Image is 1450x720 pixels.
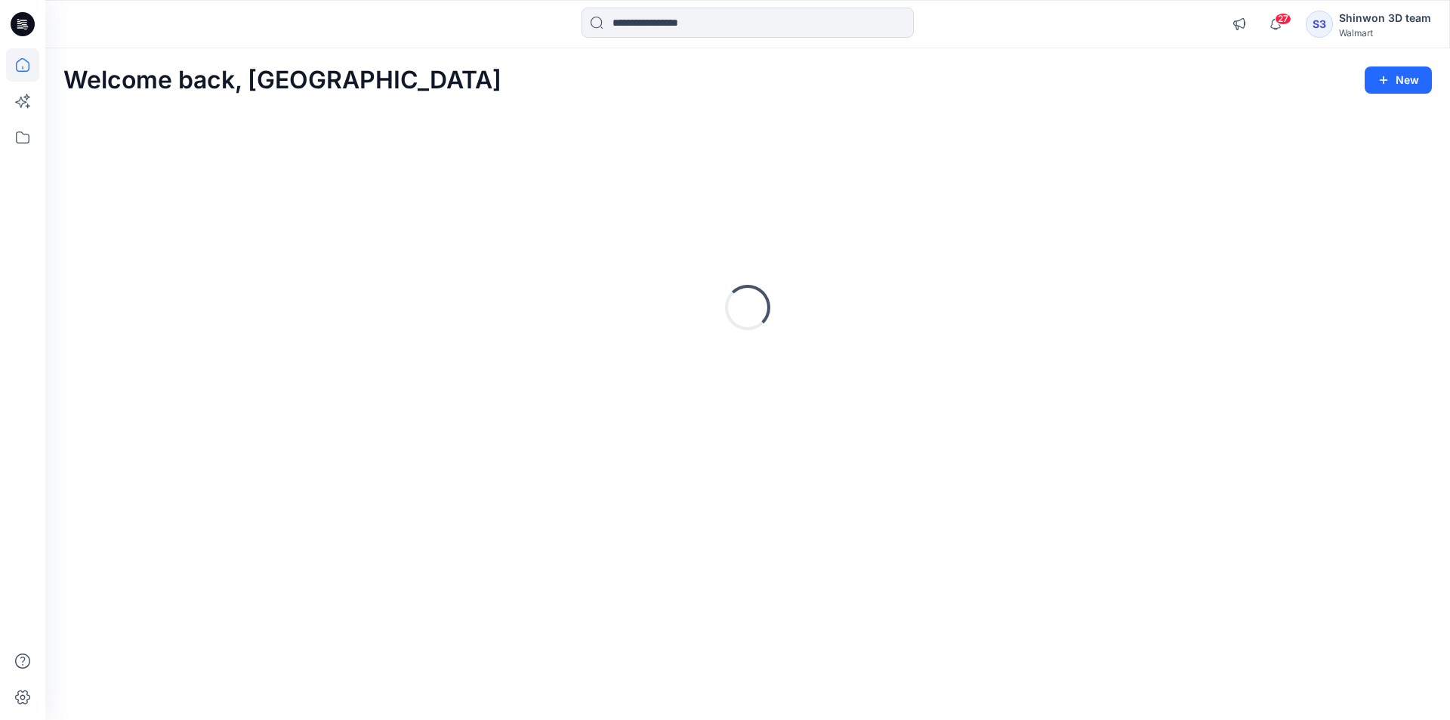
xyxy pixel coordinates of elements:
[1339,9,1431,27] div: Shinwon 3D team
[1306,11,1333,38] div: S3
[1275,13,1291,25] span: 27
[1339,27,1431,39] div: Walmart
[63,66,501,94] h2: Welcome back, [GEOGRAPHIC_DATA]
[1365,66,1432,94] button: New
